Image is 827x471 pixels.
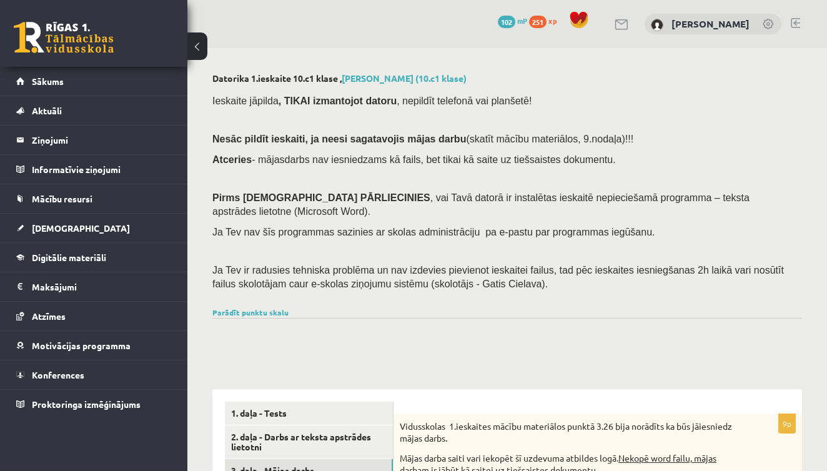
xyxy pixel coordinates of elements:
[16,67,172,96] a: Sākums
[342,72,467,84] a: [PERSON_NAME] (10.c1 klase)
[32,105,62,116] span: Aktuāli
[671,17,750,30] a: [PERSON_NAME]
[32,340,131,351] span: Motivācijas programma
[212,154,616,165] span: - mājasdarbs nav iesniedzams kā fails, bet tikai kā saite uz tiešsaistes dokumentu.
[16,272,172,301] a: Maksājumi
[32,252,106,263] span: Digitālie materiāli
[16,243,172,272] a: Digitālie materiāli
[212,307,289,317] a: Parādīt punktu skalu
[212,265,784,289] span: Ja Tev ir radusies tehniska problēma un nav izdevies pievienot ieskaitei failus, tad pēc ieskaite...
[517,16,527,26] span: mP
[32,369,84,380] span: Konferences
[212,134,466,144] span: Nesāc pildīt ieskaiti, ja neesi sagatavojis mājas darbu
[212,73,802,84] h2: Datorika 1.ieskaite 10.c1 klase ,
[32,193,92,204] span: Mācību resursi
[32,272,172,301] legend: Maksājumi
[32,155,172,184] legend: Informatīvie ziņojumi
[16,155,172,184] a: Informatīvie ziņojumi
[279,96,397,106] b: , TIKAI izmantojot datoru
[212,192,430,203] span: Pirms [DEMOGRAPHIC_DATA] PĀRLIECINIES
[16,331,172,360] a: Motivācijas programma
[466,134,633,144] span: (skatīt mācību materiālos, 9.nodaļa)!!!
[32,222,130,234] span: [DEMOGRAPHIC_DATA]
[400,420,733,445] p: Vidusskolas 1.ieskaites mācību materiālos punktā 3.26 bija norādīts ka būs jāiesniedz mājas darbs.
[212,192,750,217] span: , vai Tavā datorā ir instalētas ieskaitē nepieciešamā programma – teksta apstrādes lietotne (Micr...
[16,214,172,242] a: [DEMOGRAPHIC_DATA]
[32,126,172,154] legend: Ziņojumi
[498,16,527,26] a: 102 mP
[225,425,393,459] a: 2. daļa - Darbs ar teksta apstrādes lietotni
[16,126,172,154] a: Ziņojumi
[498,16,515,28] span: 102
[14,22,114,53] a: Rīgas 1. Tālmācības vidusskola
[225,402,393,425] a: 1. daļa - Tests
[212,96,532,106] span: Ieskaite jāpilda , nepildīt telefonā vai planšetē!
[16,184,172,213] a: Mācību resursi
[548,16,557,26] span: xp
[16,390,172,419] a: Proktoringa izmēģinājums
[212,227,655,237] span: Ja Tev nav šīs programmas sazinies ar skolas administrāciju pa e-pastu par programmas iegūšanu.
[529,16,563,26] a: 251 xp
[32,310,66,322] span: Atzīmes
[778,414,796,434] p: 9p
[16,360,172,389] a: Konferences
[16,302,172,330] a: Atzīmes
[16,96,172,125] a: Aktuāli
[32,76,64,87] span: Sākums
[529,16,547,28] span: 251
[651,19,663,31] img: Emīls Brakše
[212,154,252,165] b: Atceries
[32,399,141,410] span: Proktoringa izmēģinājums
